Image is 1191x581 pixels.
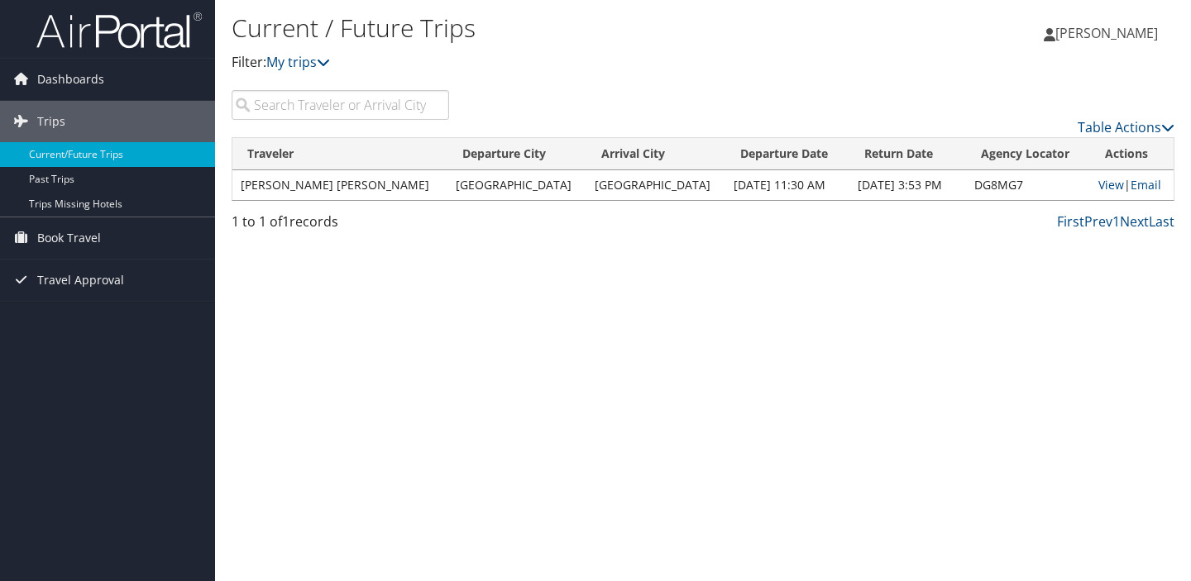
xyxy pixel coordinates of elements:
[36,11,202,50] img: airportal-logo.png
[37,260,124,301] span: Travel Approval
[37,101,65,142] span: Trips
[966,170,1090,200] td: DG8MG7
[1044,8,1174,58] a: [PERSON_NAME]
[282,212,289,231] span: 1
[1112,212,1120,231] a: 1
[232,138,447,170] th: Traveler: activate to sort column ascending
[1057,212,1084,231] a: First
[1084,212,1112,231] a: Prev
[725,138,849,170] th: Departure Date: activate to sort column descending
[232,11,860,45] h1: Current / Future Trips
[266,53,330,71] a: My trips
[232,52,860,74] p: Filter:
[1055,24,1158,42] span: [PERSON_NAME]
[37,217,101,259] span: Book Travel
[447,170,586,200] td: [GEOGRAPHIC_DATA]
[1090,170,1174,200] td: |
[232,212,449,240] div: 1 to 1 of records
[1149,212,1174,231] a: Last
[37,59,104,100] span: Dashboards
[1131,177,1161,193] a: Email
[966,138,1090,170] th: Agency Locator: activate to sort column ascending
[586,170,725,200] td: [GEOGRAPHIC_DATA]
[849,138,966,170] th: Return Date: activate to sort column ascending
[1120,212,1149,231] a: Next
[447,138,586,170] th: Departure City: activate to sort column ascending
[1098,177,1124,193] a: View
[1090,138,1174,170] th: Actions
[849,170,966,200] td: [DATE] 3:53 PM
[586,138,725,170] th: Arrival City: activate to sort column ascending
[725,170,849,200] td: [DATE] 11:30 AM
[232,90,449,120] input: Search Traveler or Arrival City
[232,170,447,200] td: [PERSON_NAME] [PERSON_NAME]
[1078,118,1174,136] a: Table Actions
